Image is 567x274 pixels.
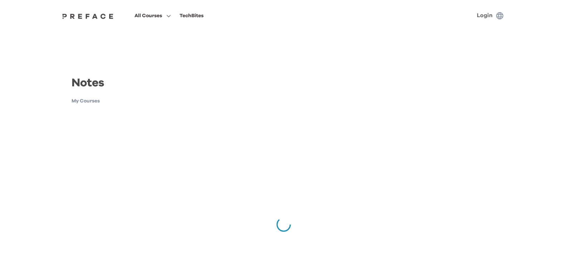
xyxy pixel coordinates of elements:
img: Preface Logo [60,13,116,19]
a: Login [477,13,493,18]
h1: My Courses [72,97,166,105]
span: All Courses [135,11,162,20]
button: All Courses [132,11,173,20]
div: TechBites [180,11,204,20]
div: Notes [66,74,166,97]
